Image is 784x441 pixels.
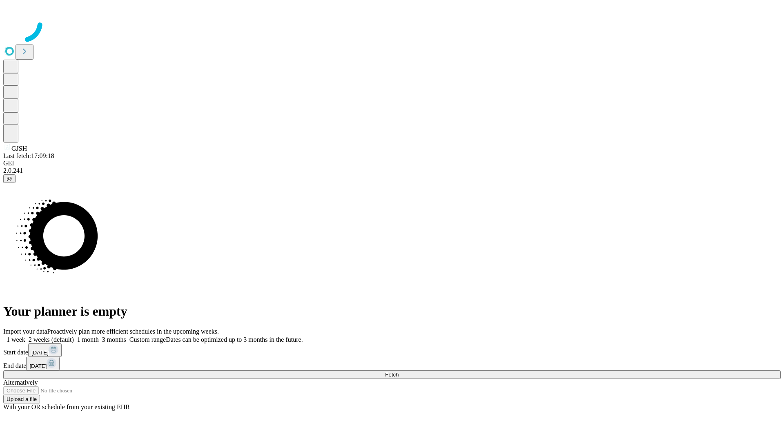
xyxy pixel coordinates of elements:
[7,176,12,182] span: @
[3,395,40,403] button: Upload a file
[29,363,47,369] span: [DATE]
[3,304,781,319] h1: Your planner is empty
[102,336,126,343] span: 3 months
[77,336,99,343] span: 1 month
[3,160,781,167] div: GEI
[129,336,166,343] span: Custom range
[31,350,49,356] span: [DATE]
[3,328,47,335] span: Import your data
[3,370,781,379] button: Fetch
[29,336,74,343] span: 2 weeks (default)
[47,328,219,335] span: Proactively plan more efficient schedules in the upcoming weeks.
[3,403,130,410] span: With your OR schedule from your existing EHR
[3,343,781,357] div: Start date
[385,372,399,378] span: Fetch
[3,379,38,386] span: Alternatively
[166,336,303,343] span: Dates can be optimized up to 3 months in the future.
[3,357,781,370] div: End date
[3,167,781,174] div: 2.0.241
[3,152,54,159] span: Last fetch: 17:09:18
[26,357,60,370] button: [DATE]
[7,336,25,343] span: 1 week
[11,145,27,152] span: GJSH
[3,174,16,183] button: @
[28,343,62,357] button: [DATE]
